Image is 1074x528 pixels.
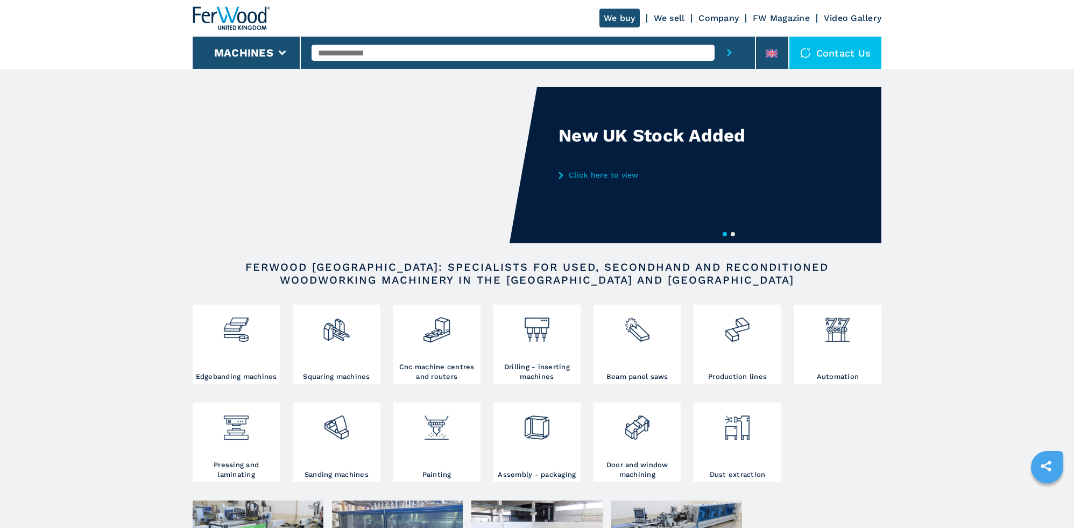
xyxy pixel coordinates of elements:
[694,403,781,482] a: Dust extraction
[193,403,280,482] a: Pressing and laminating
[596,460,678,480] h3: Door and window machining
[322,405,351,442] img: levigatrici_2.png
[498,470,576,480] h3: Assembly - packaging
[193,87,537,243] img: New UK Stock Added
[1028,480,1066,520] iframe: Chat
[823,307,852,344] img: automazione.png
[723,307,752,344] img: linee_di_produzione_2.png
[723,232,727,236] button: 1
[322,307,351,344] img: squadratrici_2.png
[654,13,685,23] a: We sell
[715,37,744,69] button: submit-button
[694,305,781,384] a: Production lines
[731,232,735,236] button: 2
[493,403,581,482] a: Assembly - packaging
[824,13,881,23] a: Video Gallery
[559,171,769,179] a: Click here to view
[794,305,881,384] a: Automation
[422,405,451,442] img: verniciatura_1.png
[195,460,277,480] h3: Pressing and laminating
[599,9,640,27] a: We buy
[623,405,652,442] img: lavorazione_porte_finestre_2.png
[593,403,681,482] a: Door and window machining
[708,372,767,382] h3: Production lines
[800,47,811,58] img: Contact us
[193,6,270,30] img: Ferwood
[606,372,668,382] h3: Beam panel saws
[522,405,551,442] img: montaggio_imballaggio_2.png
[393,305,481,384] a: Cnc machine centres and routers
[193,305,280,384] a: Edgebanding machines
[422,470,451,480] h3: Painting
[753,13,810,23] a: FW Magazine
[227,261,847,286] h2: FERWOOD [GEOGRAPHIC_DATA]: SPECIALISTS FOR USED, SECONDHAND AND RECONDITIONED WOODWORKING MACHINE...
[723,405,752,442] img: aspirazione_1.png
[293,305,380,384] a: Squaring machines
[196,372,277,382] h3: Edgebanding machines
[305,470,369,480] h3: Sanding machines
[817,372,859,382] h3: Automation
[222,307,250,344] img: bordatrici_1.png
[698,13,739,23] a: Company
[396,362,478,382] h3: Cnc machine centres and routers
[522,307,551,344] img: foratrici_inseritrici_2.png
[496,362,578,382] h3: Drilling - inserting machines
[303,372,370,382] h3: Squaring machines
[593,305,681,384] a: Beam panel saws
[222,405,250,442] img: pressa-strettoia.png
[789,37,882,69] div: Contact us
[710,470,766,480] h3: Dust extraction
[623,307,652,344] img: sezionatrici_2.png
[422,307,451,344] img: centro_di_lavoro_cnc_2.png
[1033,453,1059,480] a: sharethis
[214,46,273,59] button: Machines
[393,403,481,482] a: Painting
[293,403,380,482] a: Sanding machines
[493,305,581,384] a: Drilling - inserting machines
